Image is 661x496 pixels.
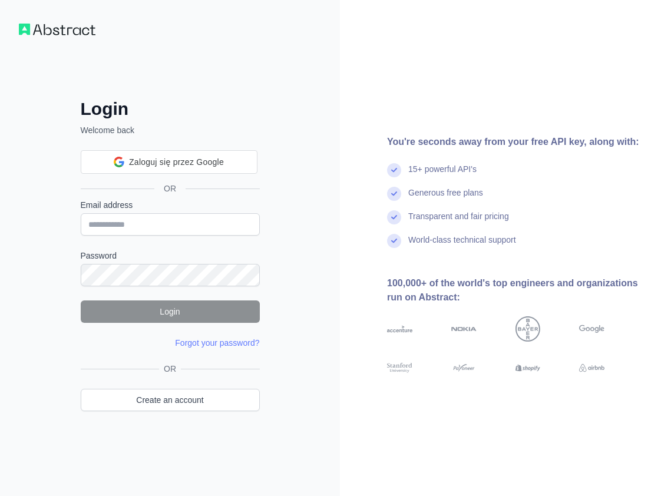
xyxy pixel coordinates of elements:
[175,338,259,348] a: Forgot your password?
[81,199,260,211] label: Email address
[81,124,260,136] p: Welcome back
[408,163,477,187] div: 15+ powerful API's
[579,362,604,374] img: airbnb
[387,210,401,224] img: check mark
[81,300,260,323] button: Login
[81,250,260,262] label: Password
[387,316,412,342] img: accenture
[387,276,642,305] div: 100,000+ of the world's top engineers and organizations run on Abstract:
[387,234,401,248] img: check mark
[129,156,224,168] span: Zaloguj się przez Google
[408,210,509,234] div: Transparent and fair pricing
[387,135,642,149] div: You're seconds away from your free API key, along with:
[515,362,541,374] img: shopify
[81,389,260,411] a: Create an account
[408,234,516,257] div: World-class technical support
[451,362,477,374] img: payoneer
[19,24,95,35] img: Workflow
[515,316,541,342] img: bayer
[81,150,257,174] div: Zaloguj się przez Google
[387,163,401,177] img: check mark
[154,183,186,194] span: OR
[81,98,260,120] h2: Login
[387,362,412,374] img: stanford university
[579,316,604,342] img: google
[387,187,401,201] img: check mark
[408,187,483,210] div: Generous free plans
[159,363,181,375] span: OR
[451,316,477,342] img: nokia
